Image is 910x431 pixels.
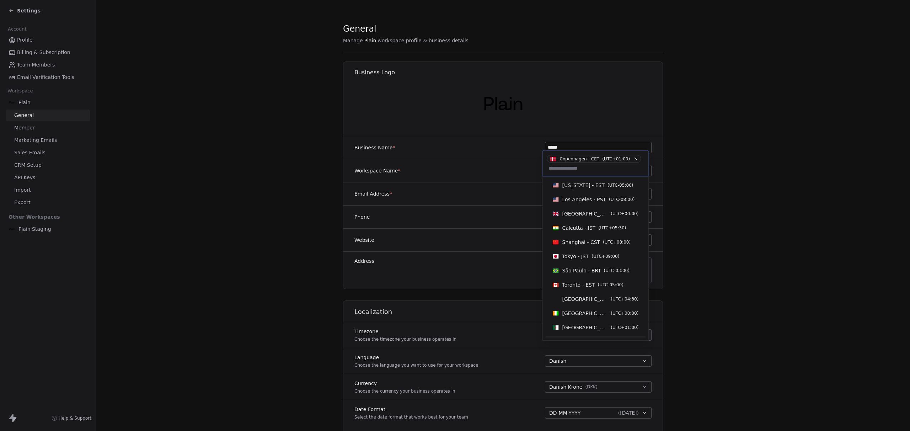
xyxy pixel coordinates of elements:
[598,282,623,288] span: ( UTC-05:00 )
[562,310,608,317] span: [GEOGRAPHIC_DATA] - GMT
[602,156,630,162] span: ( UTC+01:00 )
[611,211,638,217] span: ( UTC+00:00 )
[598,225,626,231] span: ( UTC+05:30 )
[560,156,600,162] span: Copenhagen - CET
[562,182,605,189] span: [US_STATE] - EST
[562,267,601,274] span: São Paulo - BRT
[562,239,600,246] span: Shanghai - CST
[562,253,589,260] span: Tokyo - JST
[604,267,630,274] span: ( UTC-03:00 )
[609,196,635,203] span: ( UTC-08:00 )
[562,296,608,303] span: [GEOGRAPHIC_DATA] - AFT
[562,196,606,203] span: Los Angeles - PST
[562,210,608,217] span: [GEOGRAPHIC_DATA] - GMT
[603,239,631,245] span: ( UTC+08:00 )
[611,310,638,316] span: ( UTC+00:00 )
[611,324,638,331] span: ( UTC+01:00 )
[607,182,633,188] span: ( UTC-05:00 )
[562,281,595,288] span: Toronto - EST
[591,253,619,260] span: ( UTC+09:00 )
[562,224,596,232] span: Calcutta - IST
[562,324,608,331] span: [GEOGRAPHIC_DATA] - CET
[611,296,638,302] span: ( UTC+04:30 )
